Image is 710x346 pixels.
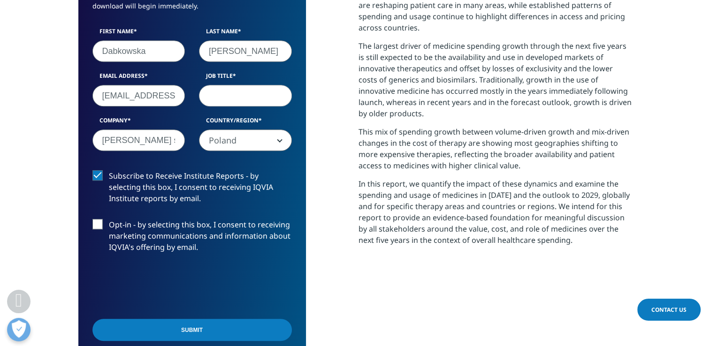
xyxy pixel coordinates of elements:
[199,72,292,85] label: Job Title
[92,72,185,85] label: Email Address
[359,126,632,178] p: This mix of spending growth between volume-driven growth and mix-driven changes in the cost of th...
[199,116,292,129] label: Country/Region
[199,129,292,151] span: Poland
[92,319,292,341] input: Submit
[92,27,185,40] label: First Name
[199,130,291,151] span: Poland
[92,219,292,258] label: Opt-in - by selecting this box, I consent to receiving marketing communications and information a...
[199,27,292,40] label: Last Name
[92,170,292,209] label: Subscribe to Receive Institute Reports - by selecting this box, I consent to receiving IQVIA Inst...
[92,268,235,304] iframe: reCAPTCHA
[92,116,185,129] label: Company
[359,178,632,253] p: In this report, we quantify the impact of these dynamics and examine the spending and usage of me...
[359,40,632,126] p: The largest driver of medicine spending growth through the next five years is still expected to b...
[637,299,701,321] a: Contact Us
[7,318,31,341] button: Otwórz Preferencje
[651,306,687,314] span: Contact Us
